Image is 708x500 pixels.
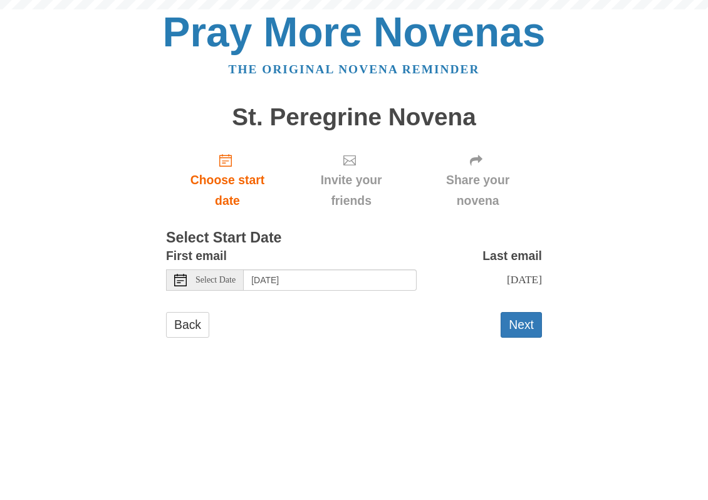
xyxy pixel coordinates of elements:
[166,230,542,246] h3: Select Start Date
[482,246,542,266] label: Last email
[166,104,542,131] h1: St. Peregrine Novena
[179,170,276,211] span: Choose start date
[166,143,289,217] a: Choose start date
[289,143,414,217] div: Click "Next" to confirm your start date first.
[501,312,542,338] button: Next
[507,273,542,286] span: [DATE]
[301,170,401,211] span: Invite your friends
[414,143,542,217] div: Click "Next" to confirm your start date first.
[166,246,227,266] label: First email
[195,276,236,284] span: Select Date
[163,9,546,55] a: Pray More Novenas
[229,63,480,76] a: The original novena reminder
[426,170,529,211] span: Share your novena
[166,312,209,338] a: Back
